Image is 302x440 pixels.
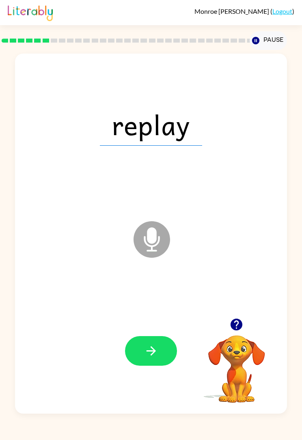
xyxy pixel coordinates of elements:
[194,7,294,15] div: ( )
[8,3,53,21] img: Literably
[194,7,270,15] span: Monroe [PERSON_NAME]
[100,104,202,146] span: replay
[272,7,292,15] a: Logout
[196,323,277,404] video: Your browser must support playing .mp4 files to use Literably. Please try using another browser.
[250,31,287,50] button: Pause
